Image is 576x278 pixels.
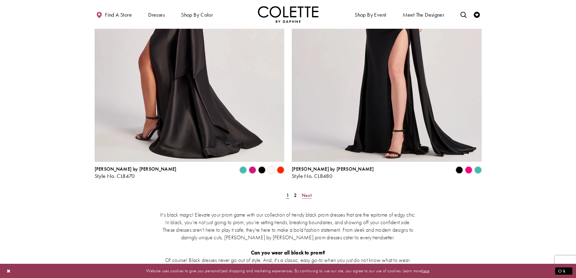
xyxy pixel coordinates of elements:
a: Next Page [300,191,314,200]
span: Meet the designer [403,12,444,18]
a: Visit Home Page [258,6,318,23]
p: Website uses cookies to give you personalized shopping and marketing experiences. By continuing t... [44,267,532,275]
p: It’s black magic! Elevate your prom game with our collection of trendy black prom dresses that ar... [160,211,417,241]
span: Find a store [105,12,132,18]
a: Meet the designer [401,6,446,23]
button: Submit Dialog [555,267,572,275]
span: 1 [286,192,289,198]
i: Turquoise [474,166,482,174]
i: Fuchsia [249,166,256,174]
i: Diamond White [268,166,275,174]
span: 2 [294,192,297,198]
div: Colette by Daphne Style No. CL8480 [292,166,374,179]
a: Find a store [95,6,133,23]
i: Scarlet [277,166,284,174]
div: Colette by Daphne Style No. CL8470 [95,166,177,179]
span: Shop By Event [355,12,386,18]
strong: Can you wear all black to prom? [251,249,325,256]
span: [PERSON_NAME] by [PERSON_NAME] [292,166,374,172]
i: Black [456,166,463,174]
a: here [422,268,429,274]
a: Check Wishlist [472,6,481,23]
span: Shop by color [181,12,213,18]
span: Style No. CL8470 [95,172,135,179]
button: Close Dialog [4,266,14,276]
a: Page 2 [292,191,298,200]
span: Dresses [148,12,165,18]
a: Toggle search [459,6,468,23]
span: Style No. CL8480 [292,172,332,179]
span: [PERSON_NAME] by [PERSON_NAME] [95,166,177,172]
span: Next [302,192,312,198]
span: Current Page [285,191,291,200]
i: Turquoise [239,166,247,174]
i: Black [258,166,265,174]
span: Shop By Event [353,6,388,23]
span: Dresses [147,6,166,23]
i: Hot Pink [465,166,472,174]
span: Shop by color [180,6,214,23]
img: Colette by Daphne [258,6,318,23]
